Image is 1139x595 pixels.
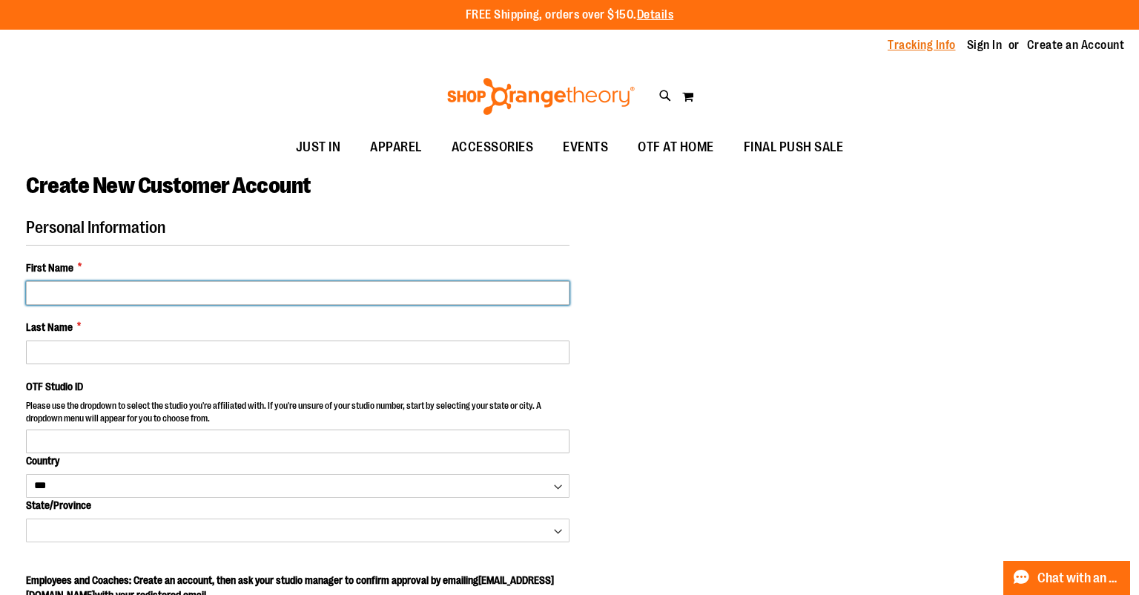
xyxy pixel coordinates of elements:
a: Tracking Info [888,37,956,53]
span: FINAL PUSH SALE [744,131,844,164]
img: Shop Orangetheory [445,78,637,115]
span: OTF AT HOME [638,131,714,164]
p: Please use the dropdown to select the studio you're affiliated with. If you're unsure of your stu... [26,400,569,429]
span: Chat with an Expert [1037,571,1121,585]
span: JUST IN [296,131,341,164]
span: Country [26,455,59,467]
a: Create an Account [1027,37,1125,53]
button: Chat with an Expert [1003,561,1131,595]
span: OTF Studio ID [26,381,83,392]
span: Personal Information [26,218,165,237]
span: Create New Customer Account [26,173,311,198]
span: State/Province [26,499,91,511]
p: FREE Shipping, orders over $150. [466,7,674,24]
span: First Name [26,260,73,275]
span: ACCESSORIES [452,131,534,164]
a: Details [637,8,674,22]
span: EVENTS [563,131,608,164]
a: Sign In [967,37,1003,53]
span: Last Name [26,320,73,335]
span: APPAREL [370,131,422,164]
